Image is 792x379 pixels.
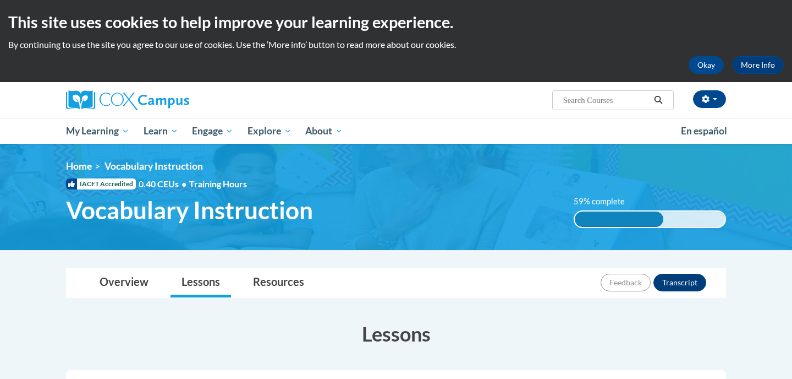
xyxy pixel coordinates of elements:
[139,178,189,190] span: 0.40 CEUs
[575,212,663,227] div: 59% complete
[66,90,189,110] img: Cox Campus
[136,118,185,144] a: Learn
[66,320,726,348] h3: Lessons
[59,118,136,144] a: My Learning
[8,11,784,33] h2: This site uses cookies to help improve your learning experience.
[66,196,313,225] span: Vocabulary Instruction
[182,178,186,189] span: •
[144,124,178,138] span: Learn
[601,274,651,291] button: Feedback
[248,124,291,138] span: Explore
[66,124,129,138] span: My Learning
[8,39,784,51] p: By continuing to use the site you agree to our use of cookies. Use the ‘More info’ button to read...
[650,94,667,107] button: Search
[689,56,724,74] button: Okay
[66,160,92,172] a: Home
[653,274,706,291] button: Transcript
[732,56,784,74] a: More Info
[242,268,315,297] a: Resources
[66,178,136,189] span: IACET Accredited
[240,118,299,144] a: Explore
[189,178,247,189] span: Training Hours
[681,125,727,137] span: En español
[105,160,203,172] span: Vocabulary Instruction
[674,120,734,143] a: En español
[50,118,743,144] div: Main menu
[305,124,343,138] span: About
[574,196,637,208] label: 59% complete
[693,90,726,108] button: Account Settings
[192,124,233,138] span: Engage
[299,118,350,144] a: About
[89,268,159,297] a: Overview
[66,90,275,110] a: Cox Campus
[185,118,240,144] a: Engage
[170,268,231,297] a: Lessons
[562,94,650,107] input: Search Courses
